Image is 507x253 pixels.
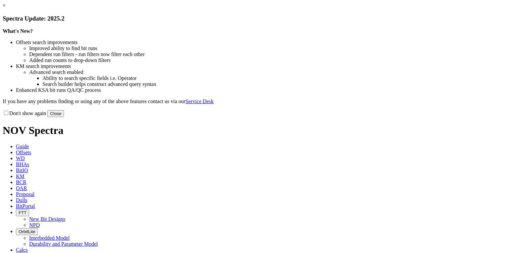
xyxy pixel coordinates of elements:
[3,124,504,137] h1: NOV Spectra
[19,210,27,215] span: FTT
[16,191,34,197] span: Proposal
[186,98,214,104] a: Service Desk
[29,45,504,51] li: Improved ability to find bit runs
[42,81,504,87] li: Search builder helps construct advanced query syntax
[16,63,504,69] li: KM search improvements
[16,150,31,155] span: Offsets
[47,110,64,117] button: Close
[16,173,25,179] span: KM
[42,75,504,81] li: Ability to search specific fields i.e. Operator
[16,203,35,209] span: BitPortal
[4,111,8,115] input: Don't show again
[29,235,70,241] a: Interbedded Model
[29,57,504,63] li: Added run counts to drop-down filters
[16,39,504,45] li: Offsets search improvements
[16,87,504,93] li: Enhanced KSA bit runs QA/QC process
[29,241,98,247] a: Durability and Parameter Model
[29,51,504,57] li: Dependent run filters - run filters now filter each other
[3,28,33,34] strong: What's New?
[29,216,65,222] a: New Bit Designs
[16,161,29,167] span: BHAs
[16,247,28,253] span: Calcs
[16,179,27,185] span: BCR
[29,69,504,75] li: Advanced search enabled
[3,15,504,22] h3: Spectra Update: 2025.2
[16,144,29,149] span: Guide
[16,197,28,203] span: Dulls
[16,156,25,161] span: WD
[19,229,35,234] span: OrbitLite
[3,110,46,116] label: Don't show again
[3,98,504,104] p: If you have any problems finding or using any of the above features contact us via our
[3,3,6,8] a: ×
[29,222,40,228] a: NPD
[16,185,27,191] span: OAR
[16,167,28,173] span: BitIQ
